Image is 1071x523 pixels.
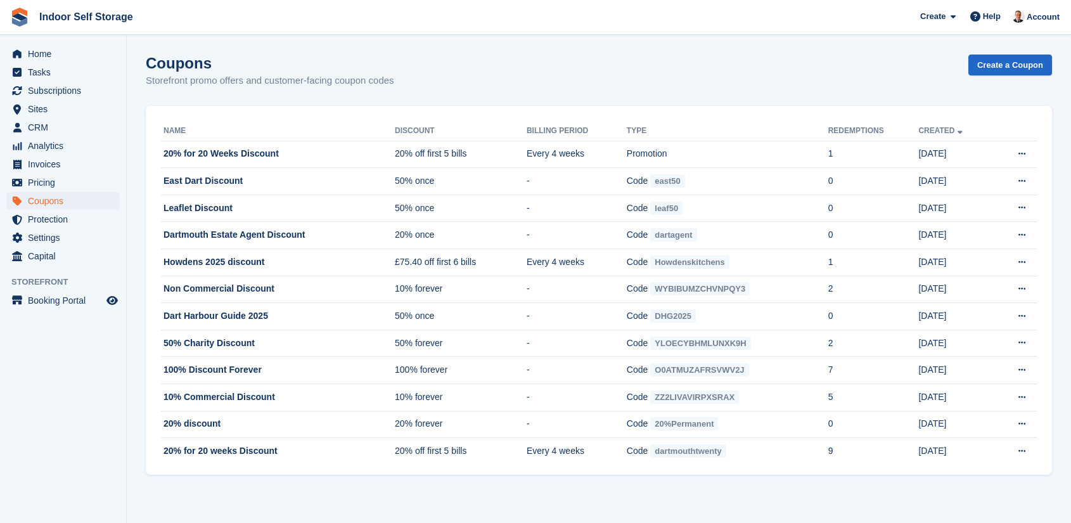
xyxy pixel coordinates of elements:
td: Code [627,276,828,303]
td: 10% Commercial Discount [161,384,395,411]
td: 20% forever [395,411,527,438]
td: [DATE] [918,411,994,438]
span: DHG2025 [650,309,696,323]
td: Code [627,357,828,384]
td: - [527,357,627,384]
td: 50% once [395,195,527,222]
td: Dart Harbour Guide 2025 [161,303,395,330]
td: [DATE] [918,438,994,465]
span: Capital [28,247,104,265]
a: Indoor Self Storage [34,6,138,27]
td: Code [627,438,828,465]
td: [DATE] [918,195,994,222]
td: - [527,168,627,195]
span: dartagent [650,228,696,242]
a: menu [6,192,120,210]
td: [DATE] [918,141,994,168]
span: YLOECYBHMLUNXK9H [650,337,750,350]
a: menu [6,45,120,63]
td: [DATE] [918,249,994,276]
span: Storefront [11,276,126,288]
td: Code [627,330,828,357]
td: Code [627,222,828,249]
th: Redemptions [828,121,919,141]
td: Code [627,249,828,276]
td: Howdens 2025 discount [161,249,395,276]
td: 20% for 20 Weeks Discount [161,141,395,168]
td: 50% once [395,303,527,330]
td: Every 4 weeks [527,249,627,276]
a: menu [6,292,120,309]
span: 20%Permanent [650,417,718,430]
td: 100% forever [395,357,527,384]
td: 20% off first 5 bills [395,438,527,465]
td: 10% forever [395,384,527,411]
td: £75.40 off first 6 bills [395,249,527,276]
td: - [527,276,627,303]
td: 100% Discount Forever [161,357,395,384]
img: Tim Bishop [1012,10,1025,23]
td: Every 4 weeks [527,141,627,168]
td: 0 [828,168,919,195]
td: [DATE] [918,384,994,411]
span: Tasks [28,63,104,81]
th: Billing Period [527,121,627,141]
a: menu [6,100,120,118]
span: Account [1027,11,1060,23]
td: Code [627,195,828,222]
td: 0 [828,222,919,249]
span: Invoices [28,155,104,173]
td: 20% off first 5 bills [395,141,527,168]
td: East Dart Discount [161,168,395,195]
span: Sites [28,100,104,118]
a: menu [6,137,120,155]
span: Subscriptions [28,82,104,100]
a: menu [6,119,120,136]
span: Create [920,10,946,23]
td: 5 [828,384,919,411]
span: Help [983,10,1001,23]
a: menu [6,82,120,100]
td: 20% once [395,222,527,249]
td: 2 [828,330,919,357]
td: 7 [828,357,919,384]
td: - [527,411,627,438]
td: 50% Charity Discount [161,330,395,357]
span: WYBIBUMZCHVNPQY3 [650,282,750,295]
td: Non Commercial Discount [161,276,395,303]
td: - [527,195,627,222]
td: 10% forever [395,276,527,303]
td: Leaflet Discount [161,195,395,222]
a: Created [918,126,965,135]
span: Settings [28,229,104,247]
th: Discount [395,121,527,141]
span: leaf50 [650,202,683,215]
a: menu [6,63,120,81]
a: menu [6,210,120,228]
td: 50% once [395,168,527,195]
span: Howdenskitchens [650,255,729,269]
td: - [527,384,627,411]
a: Create a Coupon [968,55,1052,75]
span: Analytics [28,137,104,155]
td: [DATE] [918,303,994,330]
a: menu [6,155,120,173]
td: 1 [828,249,919,276]
td: 0 [828,411,919,438]
td: - [527,330,627,357]
td: [DATE] [918,357,994,384]
span: CRM [28,119,104,136]
td: [DATE] [918,330,994,357]
td: Code [627,303,828,330]
span: Pricing [28,174,104,191]
img: stora-icon-8386f47178a22dfd0bd8f6a31ec36ba5ce8667c1dd55bd0f319d3a0aa187defe.svg [10,8,29,27]
td: Code [627,168,828,195]
td: [DATE] [918,168,994,195]
span: dartmouthtwenty [650,444,726,458]
span: ZZ2LIVAVIRPXSRAX [650,391,739,404]
span: Home [28,45,104,63]
td: Every 4 weeks [527,438,627,465]
a: menu [6,247,120,265]
td: 20% discount [161,411,395,438]
h1: Coupons [146,55,394,72]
